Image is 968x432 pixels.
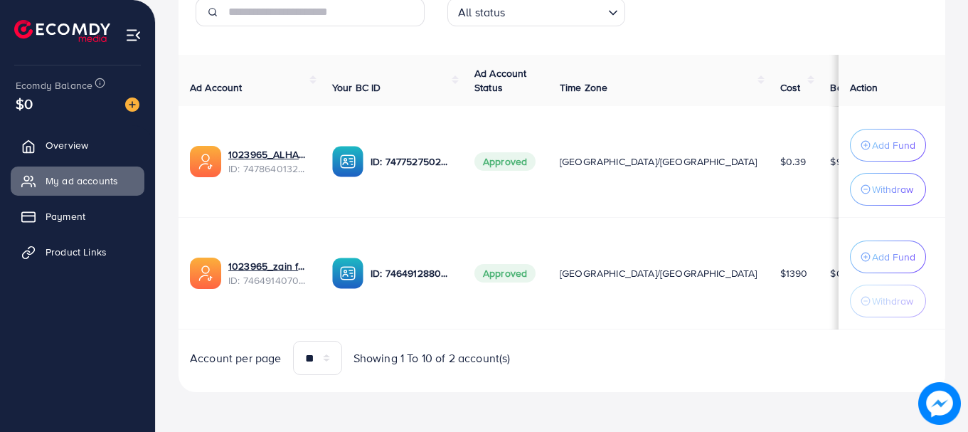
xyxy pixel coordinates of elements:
[780,80,801,95] span: Cost
[560,80,607,95] span: Time Zone
[46,174,118,188] span: My ad accounts
[228,273,309,288] span: ID: 7464914070018473985
[228,162,309,176] span: ID: 7478640132439375889
[11,167,144,195] a: My ad accounts
[228,259,309,288] div: <span class='underline'>1023965_zain faysal fabrics_1738060760503</span></br>7464914070018473985
[11,202,144,231] a: Payment
[125,27,142,43] img: menu
[850,285,926,317] button: Withdraw
[850,173,926,206] button: Withdraw
[850,129,926,162] button: Add Fund
[11,131,144,159] a: Overview
[371,265,452,282] p: ID: 7464912880987701265
[353,350,511,367] span: Showing 1 To 10 of 2 account(s)
[332,80,381,95] span: Your BC ID
[780,266,808,280] span: $1390
[228,147,309,162] a: 1023965_ALHARAM PERFUME_1741256613358
[46,209,85,223] span: Payment
[560,154,757,169] span: [GEOGRAPHIC_DATA]/[GEOGRAPHIC_DATA]
[919,383,961,425] img: image
[46,138,88,152] span: Overview
[14,20,110,42] img: logo
[474,66,527,95] span: Ad Account Status
[474,264,536,283] span: Approved
[332,258,363,289] img: ic-ba-acc.ded83a64.svg
[850,241,926,273] button: Add Fund
[872,181,913,198] p: Withdraw
[125,98,139,112] img: image
[16,78,92,93] span: Ecomdy Balance
[11,238,144,266] a: Product Links
[850,80,878,95] span: Action
[190,80,243,95] span: Ad Account
[332,146,363,177] img: ic-ba-acc.ded83a64.svg
[190,350,282,367] span: Account per page
[872,293,913,310] p: Withdraw
[228,259,309,273] a: 1023965_zain faysal fabrics_1738060760503
[474,152,536,171] span: Approved
[780,154,807,169] span: $0.39
[190,258,221,289] img: ic-ads-acc.e4c84228.svg
[371,153,452,170] p: ID: 7477527502982774785
[228,147,309,177] div: <span class='underline'>1023965_ALHARAM PERFUME_1741256613358</span></br>7478640132439375889
[16,93,33,114] span: $0
[455,2,509,23] span: All status
[560,266,757,280] span: [GEOGRAPHIC_DATA]/[GEOGRAPHIC_DATA]
[872,137,915,154] p: Add Fund
[872,248,915,265] p: Add Fund
[190,146,221,177] img: ic-ads-acc.e4c84228.svg
[46,245,107,259] span: Product Links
